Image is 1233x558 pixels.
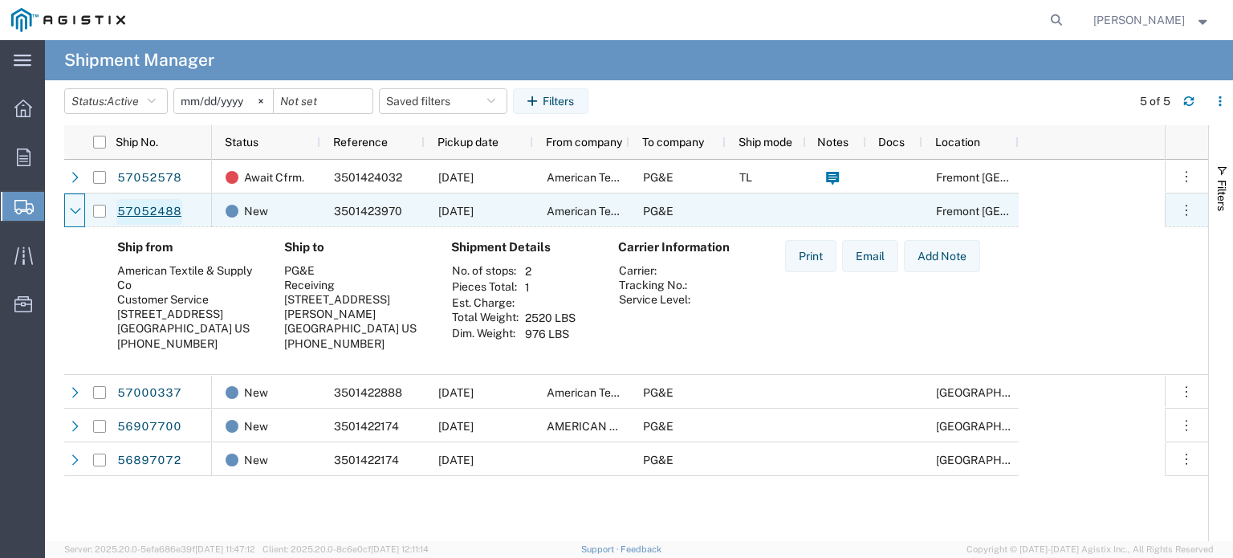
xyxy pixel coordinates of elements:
span: 3501423970 [334,205,402,218]
div: [GEOGRAPHIC_DATA] US [117,321,258,336]
button: Add Note [904,240,980,272]
span: 10/07/2025 [438,205,474,218]
span: Active [107,95,139,108]
h4: Shipment Details [451,240,592,255]
th: No. of stops: [451,263,519,279]
div: [PHONE_NUMBER] [117,336,258,351]
span: TL [739,171,752,184]
span: New [244,443,268,477]
span: American Textile & Supply Co [547,205,698,218]
button: Filters [513,88,588,114]
span: Zachary Curliano [1093,11,1185,29]
th: Service Level: [618,292,691,307]
span: 3501424032 [334,171,402,184]
div: 5 of 5 [1140,93,1170,110]
span: 10/07/2025 [438,171,474,184]
div: [GEOGRAPHIC_DATA] US [284,321,425,336]
input: Not set [274,89,372,113]
span: American Textile & Supply Co [547,171,698,184]
span: PG&E [643,386,673,399]
span: Await Cfrm. [244,161,304,194]
span: PG&E [643,420,673,433]
button: Status:Active [64,88,168,114]
h4: Shipment Manager [64,40,214,80]
span: From company [546,136,622,149]
span: 3501422174 [334,420,399,433]
span: Server: 2025.20.0-5efa686e39f [64,544,255,554]
th: Pieces Total: [451,279,519,295]
h4: Ship from [117,240,258,255]
span: Copyright © [DATE]-[DATE] Agistix Inc., All Rights Reserved [966,543,1214,556]
span: Client: 2025.20.0-8c6e0cf [262,544,429,554]
span: AMERICAN TEXTILE [547,420,654,433]
button: Saved filters [379,88,507,114]
span: New [244,409,268,443]
span: To company [642,136,704,149]
span: [DATE] 11:47:12 [195,544,255,554]
span: Fremont DC [936,205,1097,218]
span: Fresno DC [936,420,1051,433]
a: 57000337 [116,381,182,406]
div: Receiving [284,278,425,292]
th: Est. Charge: [451,295,519,310]
span: 3501422888 [334,386,402,399]
td: 976 LBS [519,326,581,342]
span: Ship No. [116,136,158,149]
span: Pickup date [437,136,498,149]
img: logo [11,8,125,32]
a: 57052578 [116,165,182,191]
th: Carrier: [618,263,691,278]
td: 1 [519,279,581,295]
span: New [244,194,268,228]
span: Reference [333,136,388,149]
td: 2 [519,263,581,279]
th: Tracking No.: [618,278,691,292]
a: Feedback [621,544,661,554]
a: 56907700 [116,414,182,440]
span: Filters [1215,180,1228,211]
h4: Ship to [284,240,425,255]
div: [STREET_ADDRESS] [117,307,258,321]
button: Email [842,240,898,272]
span: 3501422174 [334,454,399,466]
span: PG&E [643,454,673,466]
input: Not set [174,89,273,113]
button: [PERSON_NAME] [1093,10,1211,30]
a: 57052488 [116,199,182,225]
span: 09/23/2025 [438,420,474,433]
div: [PHONE_NUMBER] [284,336,425,351]
span: Docs [878,136,905,149]
span: Notes [817,136,848,149]
th: Total Weight: [451,310,519,326]
td: 2520 LBS [519,310,581,326]
a: Support [581,544,621,554]
button: Print [785,240,836,272]
th: Dim. Weight: [451,326,519,342]
span: PG&E [643,171,673,184]
span: New [244,376,268,409]
span: 09/22/2025 [438,454,474,466]
span: Richmond [936,454,1051,466]
span: Ship mode [739,136,792,149]
span: Status [225,136,258,149]
span: PG&E [643,205,673,218]
h4: Carrier Information [618,240,747,255]
a: 56897072 [116,448,182,474]
span: Fresno DC [936,386,1051,399]
span: Fremont DC [936,171,1097,184]
span: 10/02/2025 [438,386,474,399]
div: Customer Service [117,292,258,307]
div: American Textile & Supply Co [117,263,258,292]
span: [DATE] 12:11:14 [371,544,429,554]
span: Location [935,136,980,149]
div: PG&E [284,263,425,278]
span: American Textile & Supply Co [547,386,698,399]
div: [STREET_ADDRESS][PERSON_NAME] [284,292,425,321]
